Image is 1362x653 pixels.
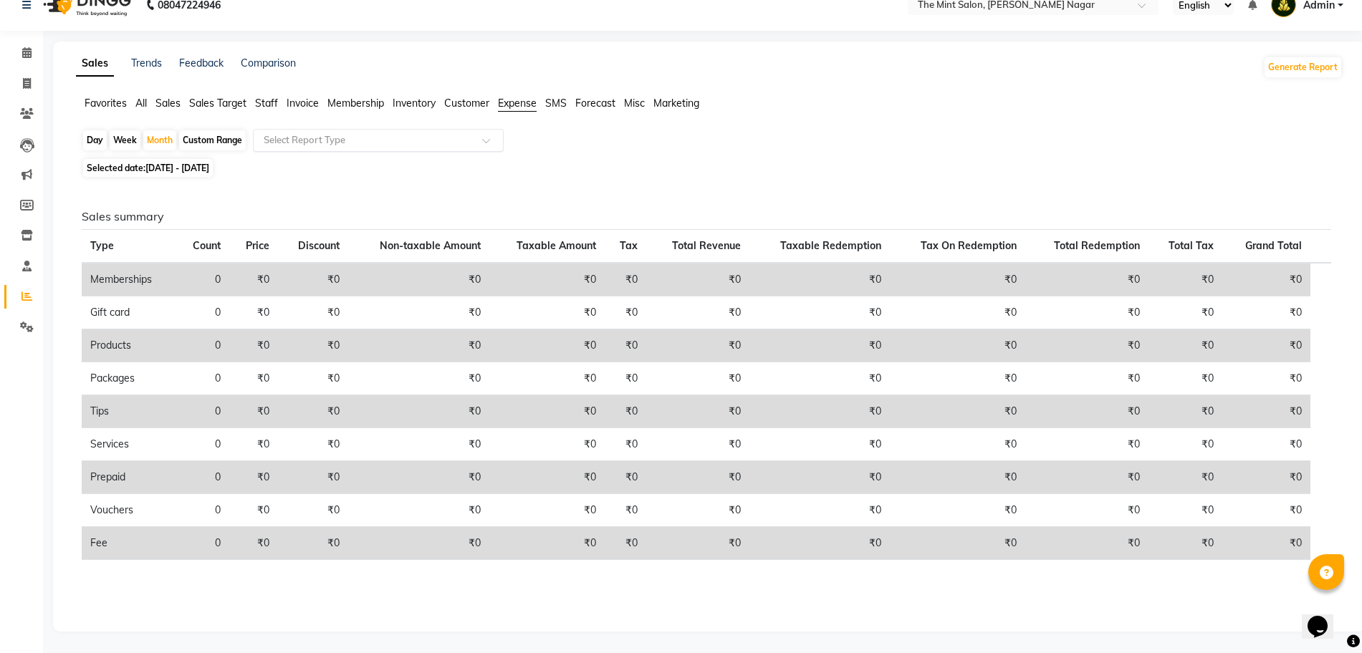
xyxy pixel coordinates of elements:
td: ₹0 [1148,428,1223,461]
td: ₹0 [348,527,489,560]
span: Grand Total [1245,239,1302,252]
td: ₹0 [489,527,605,560]
td: ₹0 [646,296,749,329]
td: ₹0 [646,527,749,560]
td: 0 [176,296,229,329]
td: ₹0 [890,428,1025,461]
td: ₹0 [749,395,891,428]
td: ₹0 [749,362,891,395]
td: ₹0 [890,395,1025,428]
span: Type [90,239,114,252]
span: Sales [155,97,181,110]
td: ₹0 [348,461,489,494]
span: Forecast [575,97,615,110]
td: ₹0 [229,494,278,527]
td: 0 [176,395,229,428]
td: ₹0 [890,263,1025,296]
td: 0 [176,461,229,494]
td: ₹0 [890,296,1025,329]
span: Misc [624,97,645,110]
td: ₹0 [646,362,749,395]
td: Packages [82,362,176,395]
td: ₹0 [229,329,278,362]
a: Feedback [179,57,224,69]
a: Comparison [241,57,296,69]
td: ₹0 [749,329,891,362]
td: ₹0 [1148,329,1223,362]
span: Inventory [393,97,436,110]
td: ₹0 [229,263,278,296]
td: ₹0 [348,362,489,395]
td: ₹0 [278,494,348,527]
td: ₹0 [278,461,348,494]
td: ₹0 [646,329,749,362]
td: ₹0 [489,428,605,461]
span: Selected date: [83,159,213,177]
td: ₹0 [1222,428,1310,461]
td: Memberships [82,263,176,296]
span: Total Revenue [672,239,741,252]
td: ₹0 [1148,296,1223,329]
td: ₹0 [489,461,605,494]
span: Count [193,239,221,252]
td: ₹0 [890,494,1025,527]
td: Products [82,329,176,362]
td: ₹0 [348,395,489,428]
td: ₹0 [646,494,749,527]
td: ₹0 [1222,263,1310,296]
td: ₹0 [1222,395,1310,428]
td: ₹0 [278,296,348,329]
td: 0 [176,362,229,395]
td: ₹0 [278,527,348,560]
td: ₹0 [646,428,749,461]
td: ₹0 [646,395,749,428]
span: Tax On Redemption [921,239,1017,252]
td: ₹0 [348,494,489,527]
td: ₹0 [749,296,891,329]
td: ₹0 [1222,461,1310,494]
td: Fee [82,527,176,560]
td: ₹0 [749,494,891,527]
span: Staff [255,97,278,110]
span: Total Redemption [1054,239,1140,252]
td: ₹0 [348,296,489,329]
td: ₹0 [605,494,646,527]
td: Gift card [82,296,176,329]
td: ₹0 [646,461,749,494]
td: ₹0 [1148,263,1223,296]
span: Discount [298,239,340,252]
td: ₹0 [749,461,891,494]
td: ₹0 [489,494,605,527]
td: ₹0 [1222,362,1310,395]
td: ₹0 [489,395,605,428]
td: ₹0 [229,362,278,395]
td: ₹0 [1148,461,1223,494]
td: ₹0 [1025,362,1148,395]
span: Marketing [653,97,699,110]
td: ₹0 [1222,527,1310,560]
td: ₹0 [1025,461,1148,494]
td: 0 [176,428,229,461]
td: ₹0 [489,362,605,395]
span: Price [246,239,269,252]
h6: Sales summary [82,210,1331,223]
div: Week [110,130,140,150]
td: ₹0 [1148,395,1223,428]
div: Month [143,130,176,150]
td: ₹0 [348,329,489,362]
span: SMS [545,97,567,110]
span: Taxable Amount [517,239,596,252]
td: ₹0 [348,263,489,296]
td: ₹0 [1222,296,1310,329]
td: 0 [176,329,229,362]
td: 0 [176,527,229,560]
td: Services [82,428,176,461]
td: ₹0 [1025,527,1148,560]
td: ₹0 [278,329,348,362]
td: ₹0 [489,263,605,296]
span: Sales Target [189,97,246,110]
td: 0 [176,263,229,296]
td: ₹0 [229,527,278,560]
td: ₹0 [1222,329,1310,362]
div: Day [83,130,107,150]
